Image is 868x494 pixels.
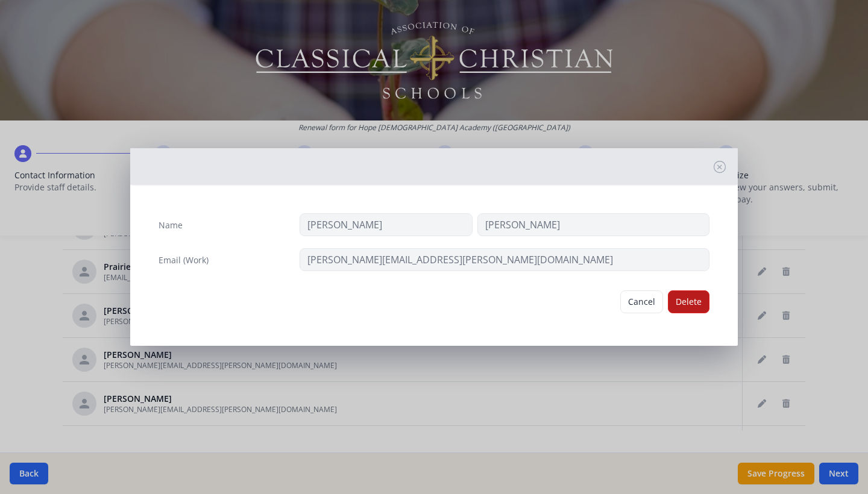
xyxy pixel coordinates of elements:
[668,290,709,313] button: Delete
[159,254,209,266] label: Email (Work)
[620,290,663,313] button: Cancel
[300,248,710,271] input: contact@site.com
[477,213,709,236] input: Last Name
[300,213,473,236] input: First Name
[159,219,183,231] label: Name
